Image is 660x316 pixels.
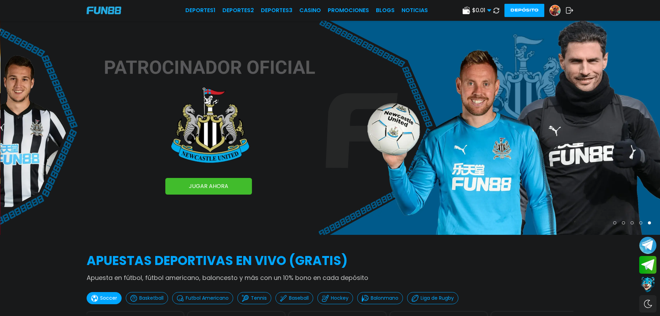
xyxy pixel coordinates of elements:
img: Avatar [550,5,560,16]
a: Avatar [549,5,566,16]
a: NOTICIAS [402,6,428,15]
p: Futbol Americano [186,294,229,302]
p: Balonmano [371,294,398,302]
a: Deportes1 [185,6,215,15]
h2: APUESTAS DEPORTIVAS EN VIVO (gratis) [87,251,573,270]
button: Join telegram [639,256,657,274]
a: Deportes3 [261,6,292,15]
button: Futbol Americano [172,292,233,304]
button: Hockey [317,292,353,304]
p: Liga de Rugby [421,294,454,302]
img: Company Logo [87,7,121,14]
a: BLOGS [376,6,395,15]
button: Join telegram channel [639,236,657,254]
button: Tennis [237,292,271,304]
button: Contact customer service [639,275,657,293]
a: CASINO [299,6,321,15]
a: JUGAR AHORA [165,178,252,195]
button: Balonmano [357,292,403,304]
button: Liga de Rugby [407,292,458,304]
p: Basketball [139,294,164,302]
button: Basketball [126,292,168,304]
button: Baseball [275,292,313,304]
p: Hockey [331,294,349,302]
button: Soccer [87,292,122,304]
button: Depósito [504,4,544,17]
p: Tennis [251,294,267,302]
span: $ 0.01 [472,6,491,15]
p: Baseball [289,294,309,302]
p: Apuesta en fútbol, fútbol americano, baloncesto y más con un 10% bono en cada depósito [87,273,573,282]
p: Soccer [100,294,117,302]
a: Promociones [328,6,369,15]
a: Deportes2 [222,6,254,15]
div: Switch theme [639,295,657,313]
